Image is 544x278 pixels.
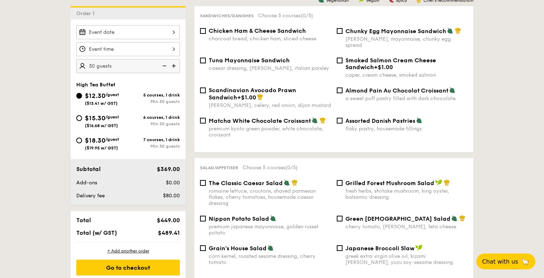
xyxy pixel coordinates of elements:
span: Chunky Egg Mayonnaise Sandwich [345,28,446,35]
span: +$1.00 [374,64,393,71]
button: Chat with us🦙 [476,254,535,269]
div: caper, cream cheese, smoked salmon [345,72,468,78]
input: Matcha White Chocolate Croissantpremium kyoto green powder, white chocolate, croissant [200,118,206,124]
span: $12.30 [85,92,105,100]
div: 7 courses, 1 drink [128,137,180,142]
div: greek extra virgin olive oil, kizami [PERSON_NAME], yuzu soy-sesame dressing [345,253,468,265]
span: (0/5) [301,13,313,19]
span: Green [DEMOGRAPHIC_DATA] Salad [345,215,450,222]
span: High Tea Buffet [76,82,115,88]
input: The Classic Caesar Saladromaine lettuce, croutons, shaved parmesan flakes, cherry tomatoes, house... [200,180,206,186]
span: ($13.41 w/ GST) [85,101,118,106]
input: $12.30/guest($13.41 w/ GST)5 courses, 1 drinkMin 30 guests [76,93,82,99]
div: Min 30 guests [128,144,180,149]
div: [PERSON_NAME], mayonnaise, chunky egg spread [345,36,468,48]
span: Salad/Appetiser [200,165,238,170]
span: Choose 5 courses [258,13,313,19]
input: Event date [76,25,180,39]
div: cherry tomato, [PERSON_NAME], feta cheese [345,224,468,230]
span: Grain's House Salad [209,245,267,252]
span: ($19.95 w/ GST) [85,145,118,151]
img: icon-add.58712e84.svg [169,59,180,73]
img: icon-vegetarian.fe4039eb.svg [284,179,290,186]
input: Number of guests [76,59,180,73]
input: $18.30/guest($19.95 w/ GST)7 courses, 1 drinkMin 30 guests [76,138,82,143]
span: 🦙 [521,257,530,266]
span: $449.00 [157,217,180,224]
span: Total [76,217,91,224]
span: Nippon Potato Salad [209,215,269,222]
span: Order 1 [76,10,98,17]
span: $18.30 [85,136,105,144]
span: Scandinavian Avocado Prawn Sandwich [209,87,296,101]
div: Min 30 guests [128,99,180,104]
img: icon-vegan.f8ff3823.svg [435,179,442,186]
input: Assorted Danish Pastriesflaky pastry, housemade fillings [337,118,343,124]
span: Delivery fee [76,193,105,199]
img: icon-vegetarian.fe4039eb.svg [312,117,318,124]
span: /guest [105,92,119,97]
span: Total (w/ GST) [76,229,117,236]
span: Add-ons [76,180,97,186]
input: $15.30/guest($16.68 w/ GST)6 courses, 1 drinkMin 30 guests [76,115,82,121]
span: ($16.68 w/ GST) [85,123,118,128]
img: icon-chef-hat.a58ddaea.svg [459,215,466,221]
div: 6 courses, 1 drink [128,115,180,120]
span: /guest [105,137,119,142]
span: Subtotal [76,166,101,172]
img: icon-vegetarian.fe4039eb.svg [416,117,422,124]
span: Choose 5 courses [242,165,298,171]
input: Event time [76,42,180,56]
span: $0.00 [166,180,180,186]
input: Grilled Forest Mushroom Saladfresh herbs, shiitake mushroom, king oyster, balsamic dressing [337,180,343,186]
span: Sandwiches/Danishes [200,13,254,18]
span: /guest [105,115,119,120]
div: Go to checkout [76,260,180,275]
div: premium japanese mayonnaise, golden russet potato [209,224,331,236]
span: $15.30 [85,114,105,122]
span: Almond Pain Au Chocolat Croissant [345,87,448,94]
span: Matcha White Chocolate Croissant [209,117,311,124]
div: [PERSON_NAME], celery, red onion, dijon mustard [209,102,331,108]
input: Nippon Potato Saladpremium japanese mayonnaise, golden russet potato [200,216,206,221]
span: Chicken Ham & Cheese Sandwich [209,27,306,34]
img: icon-chef-hat.a58ddaea.svg [444,179,450,186]
span: +$1.00 [237,94,256,101]
img: icon-vegetarian.fe4039eb.svg [447,27,453,34]
input: Japanese Broccoli Slawgreek extra virgin olive oil, kizami [PERSON_NAME], yuzu soy-sesame dressing [337,245,343,251]
div: charcoal bread, chicken ham, sliced cheese [209,36,331,42]
div: premium kyoto green powder, white chocolate, croissant [209,126,331,138]
div: romaine lettuce, croutons, shaved parmesan flakes, cherry tomatoes, housemade caesar dressing [209,188,331,206]
div: Min 30 guests [128,121,180,126]
input: Smoked Salmon Cream Cheese Sandwich+$1.00caper, cream cheese, smoked salmon [337,58,343,63]
div: a sweet puff pastry filled with dark chocolate [345,95,468,102]
img: icon-chef-hat.a58ddaea.svg [319,117,326,124]
div: caesar dressing, [PERSON_NAME], italian parsley [209,65,331,71]
div: corn kernel, roasted sesame dressing, cherry tomato [209,253,331,265]
input: Almond Pain Au Chocolat Croissanta sweet puff pastry filled with dark chocolate [337,88,343,93]
img: icon-vegan.f8ff3823.svg [415,245,422,251]
span: $369.00 [157,166,180,172]
span: Japanese Broccoli Slaw [345,245,414,252]
input: Chunky Egg Mayonnaise Sandwich[PERSON_NAME], mayonnaise, chunky egg spread [337,28,343,34]
div: flaky pastry, housemade fillings [345,126,468,132]
input: Chicken Ham & Cheese Sandwichcharcoal bread, chicken ham, sliced cheese [200,28,206,34]
span: Grilled Forest Mushroom Salad [345,180,434,187]
span: The Classic Caesar Salad [209,180,283,187]
img: icon-vegetarian.fe4039eb.svg [267,245,274,251]
span: Assorted Danish Pastries [345,117,415,124]
input: Green [DEMOGRAPHIC_DATA] Saladcherry tomato, [PERSON_NAME], feta cheese [337,216,343,221]
span: Chat with us [482,258,518,265]
img: icon-vegetarian.fe4039eb.svg [451,215,458,221]
img: icon-vegetarian.fe4039eb.svg [270,215,276,221]
img: icon-vegetarian.fe4039eb.svg [449,87,455,93]
img: icon-chef-hat.a58ddaea.svg [257,94,263,100]
img: icon-chef-hat.a58ddaea.svg [291,179,298,186]
span: $489.41 [158,229,180,236]
span: Tuna Mayonnaise Sandwich [209,57,290,64]
div: + Add another order [76,248,180,254]
img: icon-reduce.1d2dbef1.svg [158,59,169,73]
span: (0/5) [285,165,298,171]
div: fresh herbs, shiitake mushroom, king oyster, balsamic dressing [345,188,468,200]
span: $80.00 [163,193,180,199]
